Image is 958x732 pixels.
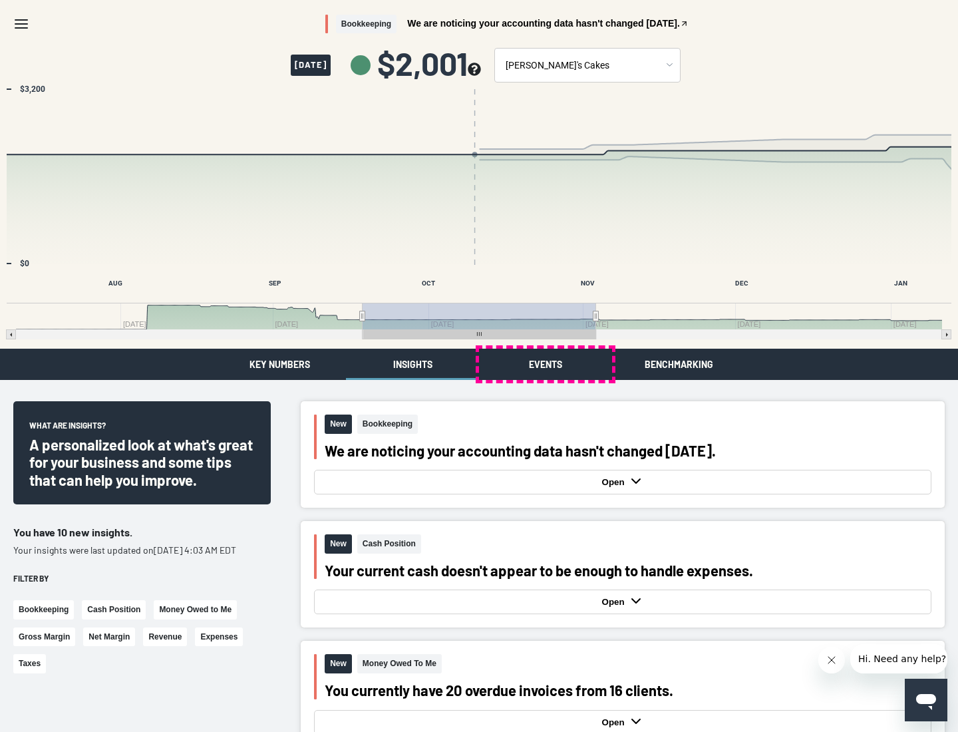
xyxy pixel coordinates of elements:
span: You have 10 new insights. [13,526,132,538]
text: OCT [422,279,435,287]
button: Taxes [13,654,46,673]
span: Cash Position [357,534,421,554]
span: What are insights? [29,420,106,436]
button: NewCash PositionYour current cash doesn't appear to be enough to handle expenses.Open [301,521,945,628]
span: New [325,534,352,554]
button: NewBookkeepingWe are noticing your accounting data hasn't changed [DATE].Open [301,401,945,508]
button: Cash Position [82,600,146,620]
span: We are noticing your accounting data hasn't changed [DATE]. [407,19,680,28]
strong: Open [602,477,628,487]
span: Bookkeeping [336,15,397,34]
iframe: Button to launch messaging window [905,679,947,721]
text: AUG [108,279,122,287]
text: SEP [269,279,281,287]
div: Your current cash doesn't appear to be enough to handle expenses. [325,562,931,579]
text: JAN [894,279,907,287]
svg: Menu [13,16,29,32]
div: A personalized look at what's great for your business and some tips that can help you improve. [29,436,255,488]
button: BookkeepingWe are noticing your accounting data hasn't changed [DATE]. [325,15,689,34]
button: Key Numbers [213,349,346,380]
span: New [325,654,352,673]
span: Money Owed To Me [357,654,442,673]
div: We are noticing your accounting data hasn't changed [DATE]. [325,442,931,459]
text: DEC [735,279,748,287]
button: Revenue [143,628,187,647]
text: $3,200 [20,85,45,94]
button: see more about your cashflow projection [468,63,481,78]
span: New [325,415,352,434]
div: You currently have 20 overdue invoices from 16 clients. [325,681,931,699]
span: [DATE] [291,55,331,76]
strong: Open [602,597,628,607]
span: Bookkeeping [357,415,418,434]
iframe: Message from company [850,644,947,673]
button: Bookkeeping [13,600,74,620]
button: Benchmarking [612,349,745,380]
text: NOV [581,279,595,287]
div: Filter by [13,573,271,584]
span: $2,001 [377,47,481,79]
button: Events [479,349,612,380]
button: Gross Margin [13,628,75,647]
iframe: Close message [818,647,845,673]
button: Net Margin [83,628,135,647]
button: Expenses [195,628,243,647]
button: Money Owed to Me [154,600,237,620]
text: $0 [20,259,29,268]
button: Insights [346,349,479,380]
p: Your insights were last updated on [DATE] 4:03 AM EDT [13,544,271,557]
strong: Open [602,717,628,727]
